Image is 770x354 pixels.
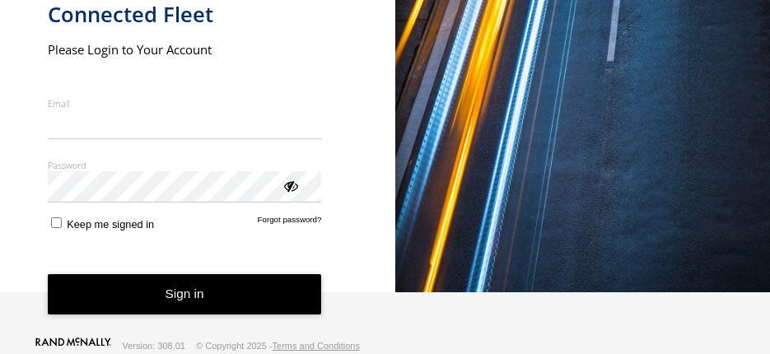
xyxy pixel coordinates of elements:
[123,341,185,351] div: Version: 308.01
[48,97,322,109] label: Email
[48,1,322,28] h1: Connected Fleet
[273,341,360,351] a: Terms and Conditions
[282,177,298,193] div: ViewPassword
[35,338,111,354] a: Visit our Website
[51,217,62,228] input: Keep me signed in
[48,274,322,314] button: Sign in
[196,341,360,351] div: © Copyright 2025 -
[258,215,322,231] a: Forgot password?
[67,218,154,231] span: Keep me signed in
[48,159,322,171] label: Password
[48,41,322,58] h2: Please Login to Your Account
